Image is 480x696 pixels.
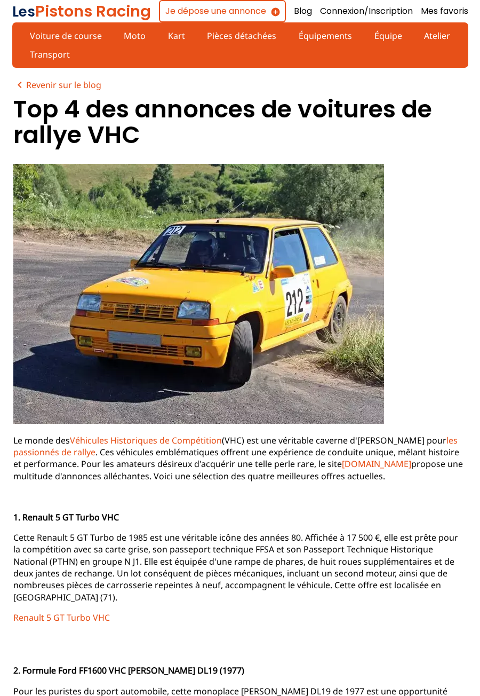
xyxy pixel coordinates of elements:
[13,434,458,458] a: les passionnés de rallye
[117,27,153,45] a: Moto
[13,511,119,523] strong: 1. Renault 5 GT Turbo VHC
[13,665,244,676] strong: 2. Formule Ford FF1600 VHC [PERSON_NAME] DL19 (1977)
[13,78,467,91] a: chevron_leftRevenir sur le blog
[320,5,413,17] a: Connexion/Inscription
[417,27,457,45] a: Atelier
[23,45,77,64] a: Transport
[13,434,467,483] p: Le monde des (VHC) est une véritable caverne d'[PERSON_NAME] pour . Ces véhicules emblématiques o...
[13,532,467,603] p: Cette Renault 5 GT Turbo de 1985 est une véritable icône des années 80. Affichée à 17 500 €, elle...
[23,27,109,45] a: Voiture de course
[13,612,110,623] a: Renault 5 GT Turbo VHC
[12,2,35,21] span: Les
[13,97,467,148] h1: Top 4 des annonces de voitures de rallye VHC
[294,5,312,17] a: Blog
[367,27,409,45] a: Équipe
[13,164,384,424] img: Top 4 des annonces de voitures de rallye VHC
[70,434,222,446] a: Véhicules Historiques de Compétition
[292,27,359,45] a: Équipements
[161,27,192,45] a: Kart
[342,458,411,470] a: [DOMAIN_NAME]
[200,27,283,45] a: Pièces détachées
[12,1,151,22] a: LesPistons Racing
[13,78,26,91] span: chevron_left
[421,5,468,17] a: Mes favoris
